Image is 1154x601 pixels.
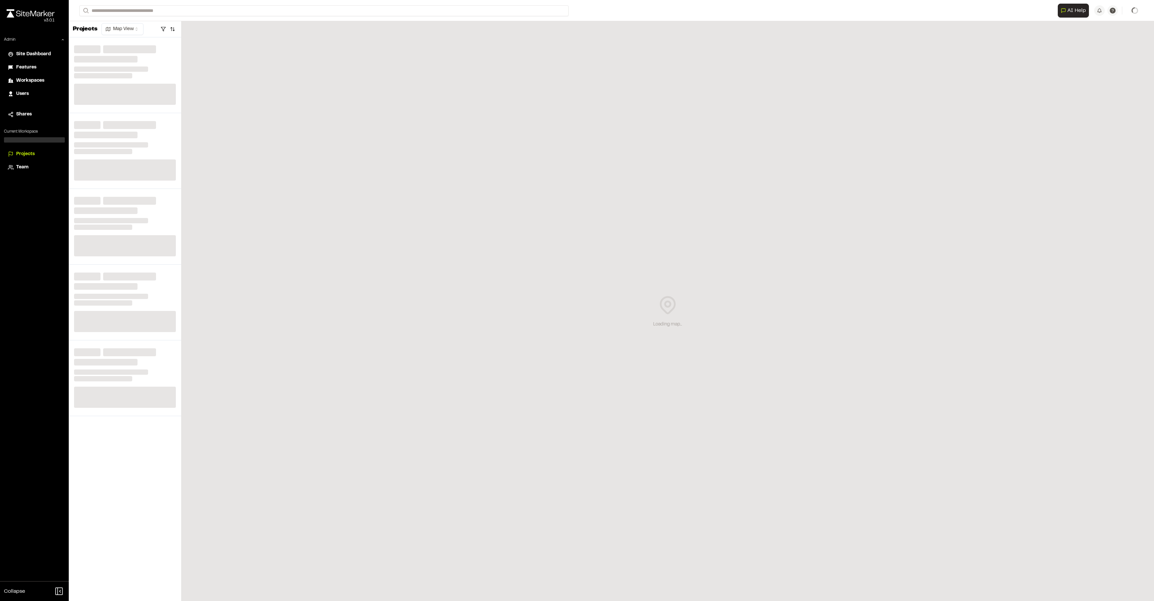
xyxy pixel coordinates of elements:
[4,587,25,595] span: Collapse
[16,64,36,71] span: Features
[8,64,61,71] a: Features
[4,129,65,135] p: Current Workspace
[7,9,55,18] img: rebrand.png
[8,77,61,84] a: Workspaces
[4,37,16,43] p: Admin
[653,321,682,328] div: Loading map...
[1058,4,1092,18] div: Open AI Assistant
[8,164,61,171] a: Team
[79,5,91,16] button: Search
[7,18,55,23] div: Oh geez...please don't...
[1067,7,1086,15] span: AI Help
[16,111,32,118] span: Shares
[8,90,61,98] a: Users
[73,25,98,34] p: Projects
[16,51,51,58] span: Site Dashboard
[1058,4,1089,18] button: Open AI Assistant
[8,111,61,118] a: Shares
[16,150,35,158] span: Projects
[16,90,29,98] span: Users
[8,51,61,58] a: Site Dashboard
[16,164,28,171] span: Team
[16,77,44,84] span: Workspaces
[8,150,61,158] a: Projects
